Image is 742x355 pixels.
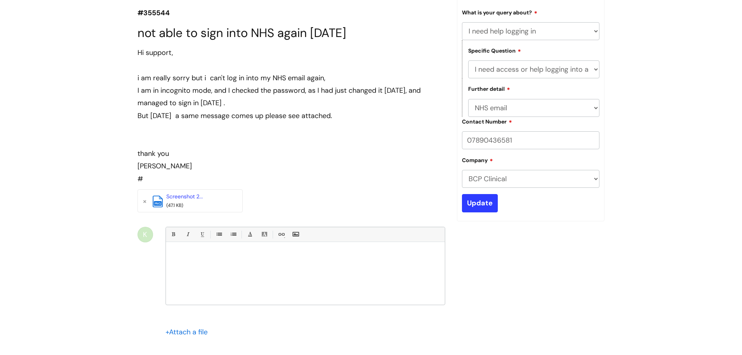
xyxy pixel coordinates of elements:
[137,147,445,160] div: thank you
[154,201,162,206] span: png
[137,46,445,59] div: Hi support,
[468,46,521,54] label: Specific Question
[166,201,229,210] div: (47.1 KB)
[137,26,445,40] h1: not able to sign into NHS again [DATE]
[259,230,269,239] a: Back Color
[137,227,153,242] div: K
[166,327,169,337] span: +
[166,326,212,338] div: Attach a file
[245,230,255,239] a: Font Color
[137,72,445,84] div: i am really sorry but i can't log in into my NHS email again,
[137,46,445,185] div: #
[137,7,445,19] p: #355544
[137,160,445,172] div: [PERSON_NAME]
[462,117,512,125] label: Contact Number
[276,230,286,239] a: Link
[228,230,238,239] a: 1. Ordered List (Ctrl-Shift-8)
[462,194,498,212] input: Update
[462,156,493,164] label: Company
[291,230,300,239] a: Insert Image...
[462,8,538,16] label: What is your query about?
[137,84,445,110] div: I am in incognito mode, and I checked the password, as I had just changed it [DATE], and managed ...
[168,230,178,239] a: Bold (Ctrl-B)
[183,230,192,239] a: Italic (Ctrl-I)
[468,85,510,92] label: Further detail
[197,230,207,239] a: Underline(Ctrl-U)
[214,230,224,239] a: • Unordered List (Ctrl-Shift-7)
[166,193,203,200] a: Screenshot 2...
[137,110,445,122] div: But [DATE] a same message comes up please see attached.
